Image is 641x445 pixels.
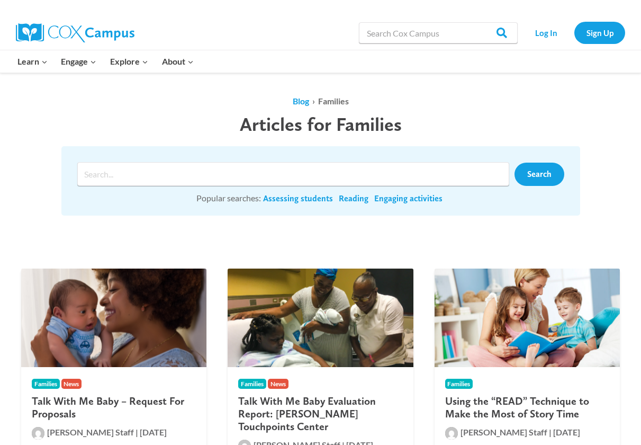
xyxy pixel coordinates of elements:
span: Families [445,379,473,389]
nav: Primary Navigation [11,50,200,73]
a: Log In [523,22,569,43]
span: | [549,427,552,437]
span: Families [32,379,60,389]
a: Reading [339,193,368,204]
h2: Using the “READ” Technique to Make the Most of Story Time [445,395,609,420]
span: Explore [110,55,148,68]
a: Search [514,163,564,186]
span: Learn [17,55,48,68]
span: About [162,55,194,68]
span: [PERSON_NAME] Staff [461,427,547,437]
ol: › [61,94,580,108]
span: Articles for Families [240,113,402,136]
a: Sign Up [574,22,625,43]
img: Cox Campus [16,23,134,42]
span: Popular searches: [196,193,261,203]
a: Assessing students [263,193,333,204]
input: Search input [77,162,509,186]
span: Search [527,169,552,179]
span: Engage [61,55,96,68]
form: Search form [77,162,514,186]
h2: Talk With Me Baby Evaluation Report: [PERSON_NAME] Touchpoints Center [238,395,402,433]
span: Families [318,96,349,106]
h2: Talk With Me Baby – Request For Proposals [32,395,196,420]
span: [PERSON_NAME] Staff [47,427,134,437]
span: [DATE] [140,427,167,437]
input: Search Cox Campus [359,22,518,43]
a: Engaging activities [374,193,443,204]
span: | [136,427,138,437]
span: News [268,379,288,389]
a: Blog [293,96,309,106]
nav: Secondary Navigation [523,22,625,43]
span: [DATE] [553,427,580,437]
span: Families [238,379,266,389]
span: News [61,379,82,389]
